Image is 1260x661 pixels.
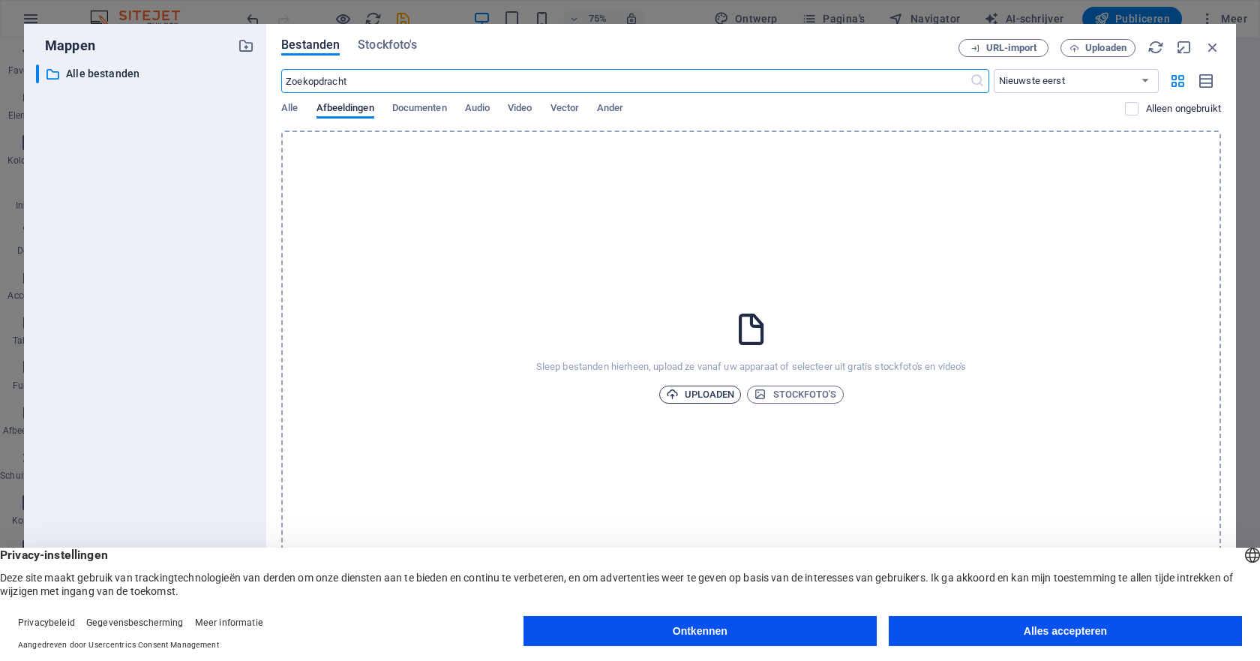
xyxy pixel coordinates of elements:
[66,68,139,80] font: Alle bestanden
[508,102,532,113] font: Video
[316,102,374,113] font: Afbeeldingen
[45,38,95,53] font: Mappen
[1204,39,1221,56] i: Dichtbij
[1085,42,1126,53] font: Uploaden
[1146,102,1221,116] p: Geeft alleen bestanden weer die niet in gebruik zijn op de website. Bestanden die tijdens deze se...
[958,39,1048,57] button: URL-import
[1147,39,1164,56] i: Herladen
[392,102,447,113] font: Documenten
[550,102,580,113] font: Vector
[986,42,1036,53] font: URL-import
[597,102,623,113] font: Ander
[281,38,340,52] font: Bestanden
[1176,39,1192,56] i: Minimaliseren
[1146,103,1221,114] font: Alleen ongebruikt
[773,389,837,400] font: Stockfoto's
[238,38,254,54] i: Nieuwe map maken
[536,361,967,372] font: Sleep bestanden hierheen, upload ze vanaf uw apparaat of selecteer uit gratis stockfoto's en video's
[358,38,417,52] font: Stockfoto's
[747,386,843,404] button: Stockfoto's
[465,102,490,113] font: Audio
[281,69,969,93] input: Zoekopdracht
[1060,39,1135,57] button: Uploaden
[685,389,735,400] font: Uploaden
[281,102,298,113] font: Alle
[659,386,742,404] button: Uploaden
